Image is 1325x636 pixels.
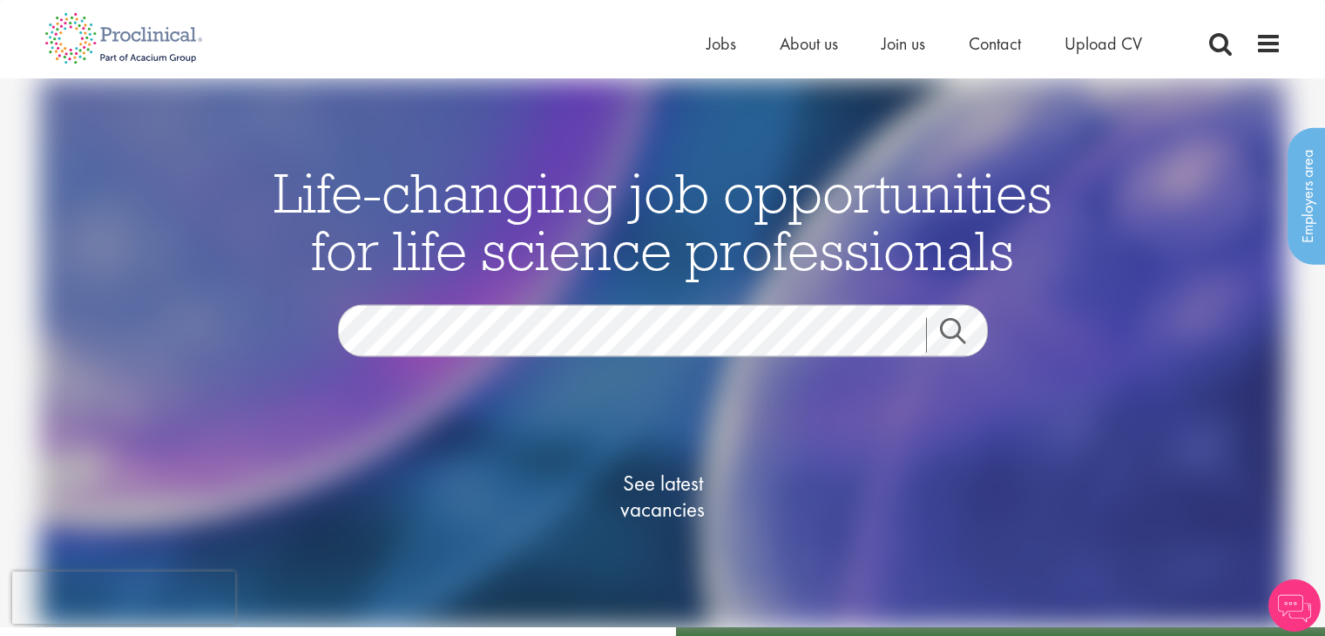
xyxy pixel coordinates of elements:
[576,470,750,522] span: See latest vacancies
[39,78,1286,627] img: candidate home
[1065,32,1142,55] a: Upload CV
[780,32,838,55] a: About us
[274,157,1052,284] span: Life-changing job opportunities for life science professionals
[706,32,736,55] a: Jobs
[882,32,925,55] a: Join us
[12,572,235,624] iframe: reCAPTCHA
[926,317,1001,352] a: Job search submit button
[576,400,750,592] a: See latestvacancies
[969,32,1021,55] a: Contact
[1268,579,1321,632] img: Chatbot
